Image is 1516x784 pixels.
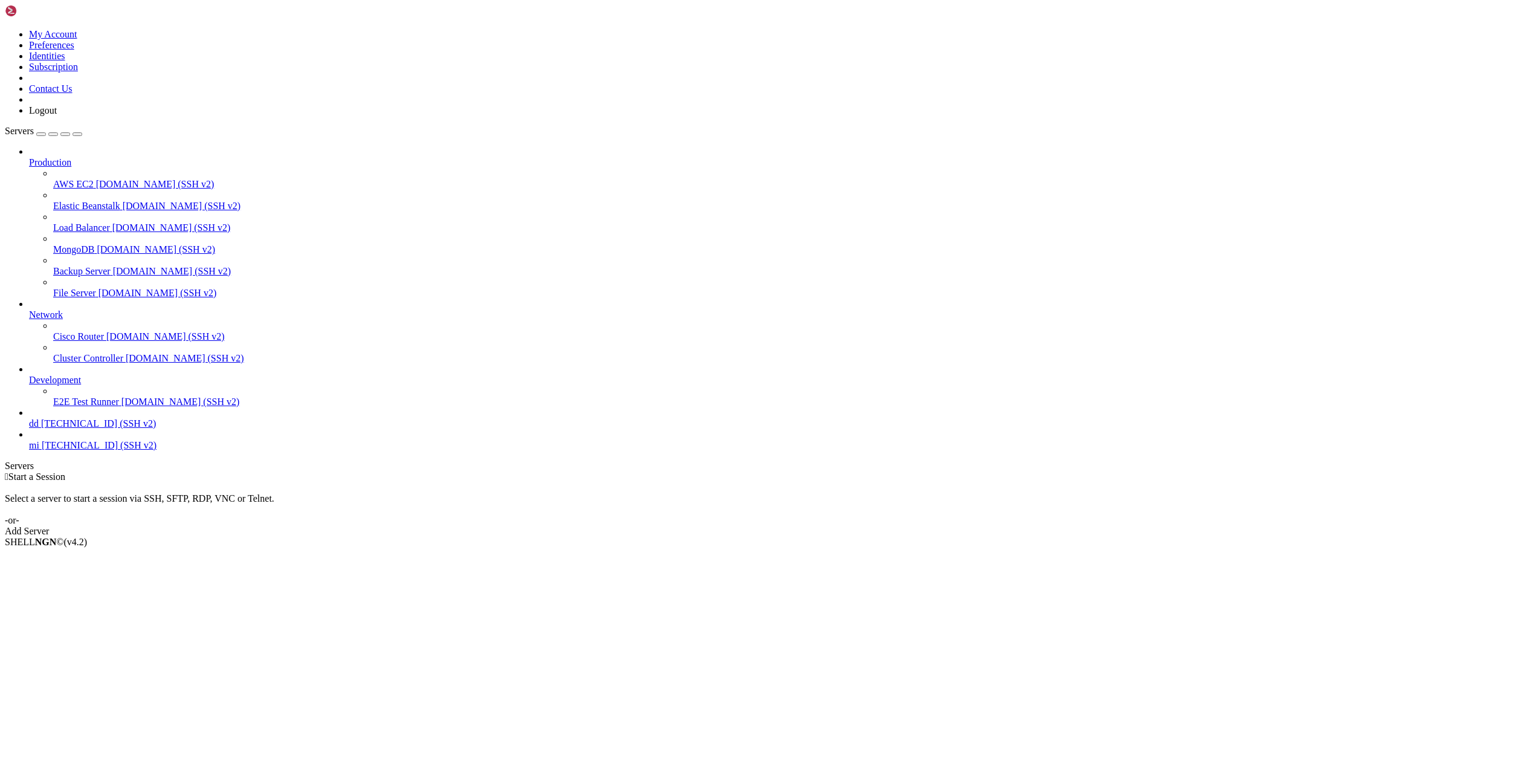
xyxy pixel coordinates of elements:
li: Network [29,299,1511,364]
span: [TECHNICAL_ID] (SSH v2) [42,440,156,450]
span: Cluster Controller [53,353,123,363]
img: Shellngn [5,5,74,17]
span: Production [29,157,71,167]
div: Servers [5,461,1511,471]
a: E2E Test Runner [DOMAIN_NAME] (SSH v2) [53,397,1511,407]
span: [DOMAIN_NAME] (SSH v2) [106,331,225,342]
span:  [5,471,8,482]
span: [DOMAIN_NAME] (SSH v2) [97,244,215,254]
a: Subscription [29,62,78,72]
a: Servers [5,126,82,136]
a: Development [29,375,1511,386]
span: [DOMAIN_NAME] (SSH v2) [96,179,214,189]
span: Backup Server [53,266,111,276]
li: Elastic Beanstalk [DOMAIN_NAME] (SSH v2) [53,190,1511,212]
li: MongoDB [DOMAIN_NAME] (SSH v2) [53,233,1511,255]
span: mi [29,440,39,450]
span: E2E Test Runner [53,397,119,407]
li: Production [29,146,1511,299]
span: [DOMAIN_NAME] (SSH v2) [126,353,244,363]
li: Cluster Controller [DOMAIN_NAME] (SSH v2) [53,342,1511,364]
a: Backup Server [DOMAIN_NAME] (SSH v2) [53,266,1511,277]
span: [DOMAIN_NAME] (SSH v2) [121,397,240,407]
span: [DOMAIN_NAME] (SSH v2) [98,288,217,298]
a: Elastic Beanstalk [DOMAIN_NAME] (SSH v2) [53,201,1511,212]
span: File Server [53,288,96,298]
li: mi [TECHNICAL_ID] (SSH v2) [29,429,1511,451]
span: Servers [5,126,34,136]
li: Cisco Router [DOMAIN_NAME] (SSH v2) [53,320,1511,342]
li: Development [29,364,1511,407]
span: [DOMAIN_NAME] (SSH v2) [123,201,241,211]
a: Cluster Controller [DOMAIN_NAME] (SSH v2) [53,353,1511,364]
span: Development [29,375,81,385]
div: Add Server [5,526,1511,537]
span: Load Balancer [53,222,110,233]
li: File Server [DOMAIN_NAME] (SSH v2) [53,277,1511,299]
a: AWS EC2 [DOMAIN_NAME] (SSH v2) [53,179,1511,190]
span: Cisco Router [53,331,104,342]
span: AWS EC2 [53,179,94,189]
a: dd [TECHNICAL_ID] (SSH v2) [29,418,1511,429]
span: MongoDB [53,244,94,254]
a: Preferences [29,40,74,50]
b: NGN [35,537,57,547]
span: Elastic Beanstalk [53,201,120,211]
a: File Server [DOMAIN_NAME] (SSH v2) [53,288,1511,299]
span: 4.2.0 [64,537,88,547]
a: My Account [29,29,77,39]
a: Logout [29,105,57,115]
span: [DOMAIN_NAME] (SSH v2) [113,266,231,276]
a: Contact Us [29,83,73,94]
span: dd [29,418,39,429]
span: [TECHNICAL_ID] (SSH v2) [41,418,156,429]
div: Select a server to start a session via SSH, SFTP, RDP, VNC or Telnet. -or- [5,482,1511,526]
a: Load Balancer [DOMAIN_NAME] (SSH v2) [53,222,1511,233]
li: E2E Test Runner [DOMAIN_NAME] (SSH v2) [53,386,1511,407]
li: AWS EC2 [DOMAIN_NAME] (SSH v2) [53,168,1511,190]
span: SHELL © [5,537,87,547]
a: Cisco Router [DOMAIN_NAME] (SSH v2) [53,331,1511,342]
a: Identities [29,51,65,61]
li: Load Balancer [DOMAIN_NAME] (SSH v2) [53,212,1511,233]
li: Backup Server [DOMAIN_NAME] (SSH v2) [53,255,1511,277]
span: Start a Session [8,471,65,482]
span: [DOMAIN_NAME] (SSH v2) [112,222,231,233]
a: Network [29,309,1511,320]
a: MongoDB [DOMAIN_NAME] (SSH v2) [53,244,1511,255]
a: Production [29,157,1511,168]
a: mi [TECHNICAL_ID] (SSH v2) [29,440,1511,451]
li: dd [TECHNICAL_ID] (SSH v2) [29,407,1511,429]
span: Network [29,309,63,320]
